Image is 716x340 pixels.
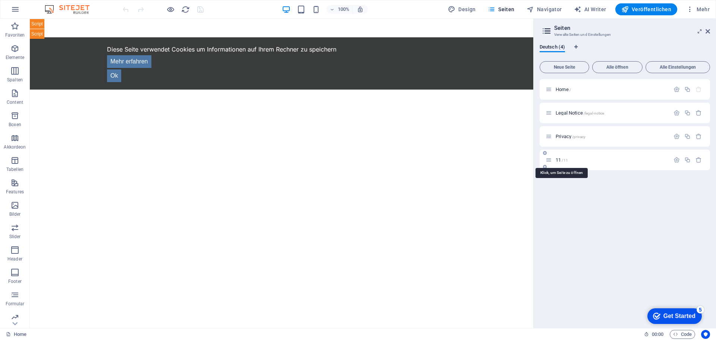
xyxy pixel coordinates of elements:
div: Duplizieren [684,86,691,93]
span: 11 [556,157,568,163]
span: /privacy [572,135,585,139]
p: Elemente [6,54,25,60]
div: Get Started [22,8,54,15]
span: /11 [562,158,568,162]
div: Einstellungen [673,86,680,93]
button: Klicke hier, um den Vorschau-Modus zu verlassen [166,5,175,14]
span: : [657,331,658,337]
span: Neue Seite [543,65,586,69]
span: /legal-notice [584,111,604,115]
p: Slider [9,234,21,240]
div: Duplizieren [684,133,691,140]
p: Footer [8,278,22,284]
button: Usercentrics [701,330,710,339]
div: 11/11 [553,157,670,162]
span: Deutsch (4) [540,43,565,53]
span: Veröffentlichen [621,6,671,13]
span: 00 00 [652,330,663,339]
span: Code [673,330,692,339]
span: Klick, um Seite zu öffnen [556,87,571,92]
div: Legal Notice/legal-notice [553,110,670,115]
p: Features [6,189,24,195]
button: Alle Einstellungen [646,61,710,73]
p: Content [7,99,23,105]
p: Tabellen [6,166,23,172]
p: Akkordeon [4,144,26,150]
div: Home/ [553,87,670,92]
button: Veröffentlichen [615,3,677,15]
div: Entfernen [695,157,702,163]
p: Bilder [9,211,21,217]
div: Einstellungen [673,157,680,163]
p: Favoriten [5,32,25,38]
div: Privacy/privacy [553,134,670,139]
span: AI Writer [574,6,606,13]
span: Seiten [488,6,515,13]
div: Get Started 5 items remaining, 0% complete [6,4,60,19]
div: Einstellungen [673,133,680,140]
button: 100% [326,5,353,14]
span: Alle öffnen [596,65,639,69]
button: Alle öffnen [592,61,643,73]
div: Die Startseite kann nicht gelöscht werden [695,86,702,93]
h2: Seiten [554,25,710,31]
button: Mehr [683,3,713,15]
div: Duplizieren [684,157,691,163]
img: Editor Logo [43,5,99,14]
button: Design [445,3,479,15]
p: Boxen [9,122,21,128]
span: Mehr [686,6,710,13]
h6: Session-Zeit [644,330,664,339]
a: Klick, um Auswahl aufzuheben. Doppelklick öffnet Seitenverwaltung [6,330,26,339]
span: / [569,88,571,92]
div: Entfernen [695,133,702,140]
button: Navigator [524,3,565,15]
button: Code [670,330,695,339]
span: Klick, um Seite zu öffnen [556,134,585,139]
p: Formular [6,301,25,307]
i: Bei Größenänderung Zoomstufe automatisch an das gewählte Gerät anpassen. [357,6,364,13]
h6: 100% [337,5,349,14]
div: Einstellungen [673,110,680,116]
i: Seite neu laden [181,5,190,14]
span: Alle Einstellungen [649,65,707,69]
button: reload [181,5,190,14]
span: Design [448,6,476,13]
div: Duplizieren [684,110,691,116]
button: AI Writer [571,3,609,15]
p: Header [7,256,22,262]
button: Neue Seite [540,61,589,73]
div: 5 [55,1,63,9]
button: Seiten [485,3,518,15]
p: Spalten [7,77,23,83]
span: Klick, um Seite zu öffnen [556,110,604,116]
h3: Verwalte Seiten und Einstellungen [554,31,695,38]
div: Sprachen-Tabs [540,44,710,58]
span: Navigator [527,6,562,13]
div: Entfernen [695,110,702,116]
